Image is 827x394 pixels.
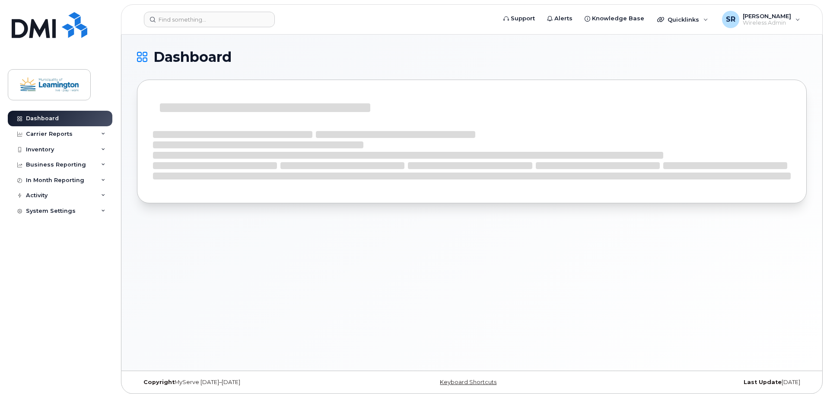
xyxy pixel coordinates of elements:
div: [DATE] [583,379,807,386]
div: MyServe [DATE]–[DATE] [137,379,360,386]
span: Dashboard [153,51,232,64]
a: Keyboard Shortcuts [440,379,496,385]
strong: Last Update [744,379,782,385]
strong: Copyright [143,379,175,385]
